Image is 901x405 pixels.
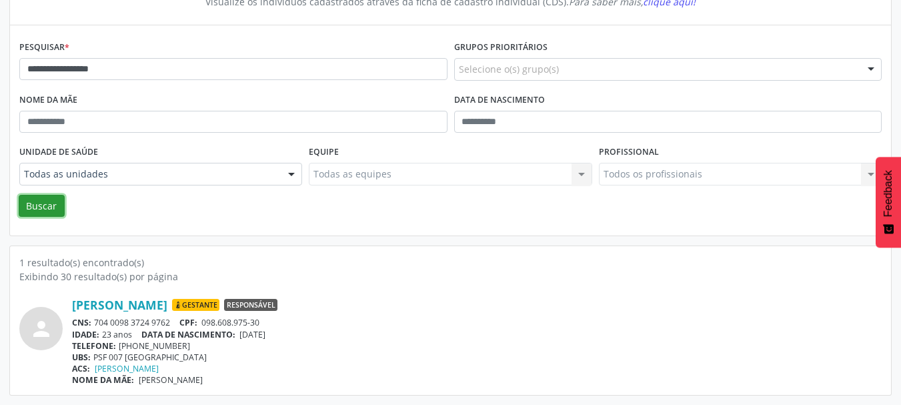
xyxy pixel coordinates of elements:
[72,374,134,386] span: NOME DA MÃE:
[454,90,545,111] label: Data de nascimento
[72,298,167,312] a: [PERSON_NAME]
[72,317,91,328] span: CNS:
[72,352,882,363] div: PSF 007 [GEOGRAPHIC_DATA]
[224,299,277,311] span: Responsável
[882,170,894,217] span: Feedback
[172,299,219,311] span: Gestante
[179,317,197,328] span: CPF:
[239,329,265,340] span: [DATE]
[19,37,69,58] label: Pesquisar
[201,317,259,328] span: 098.608.975-30
[24,167,275,181] span: Todas as unidades
[19,90,77,111] label: Nome da mãe
[876,157,901,248] button: Feedback - Mostrar pesquisa
[454,37,548,58] label: Grupos prioritários
[72,340,116,352] span: TELEFONE:
[72,317,882,328] div: 704 0098 3724 9762
[459,62,559,76] span: Selecione o(s) grupo(s)
[19,195,65,218] button: Buscar
[139,374,203,386] span: [PERSON_NAME]
[19,142,98,163] label: Unidade de saúde
[309,142,339,163] label: Equipe
[19,270,882,284] div: Exibindo 30 resultado(s) por página
[72,352,91,363] span: UBS:
[72,329,99,340] span: IDADE:
[19,256,882,270] div: 1 resultado(s) encontrado(s)
[72,340,882,352] div: [PHONE_NUMBER]
[72,329,882,340] div: 23 anos
[95,363,159,374] a: [PERSON_NAME]
[599,142,659,163] label: Profissional
[72,363,90,374] span: ACS:
[141,329,235,340] span: DATA DE NASCIMENTO:
[29,317,53,341] i: person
